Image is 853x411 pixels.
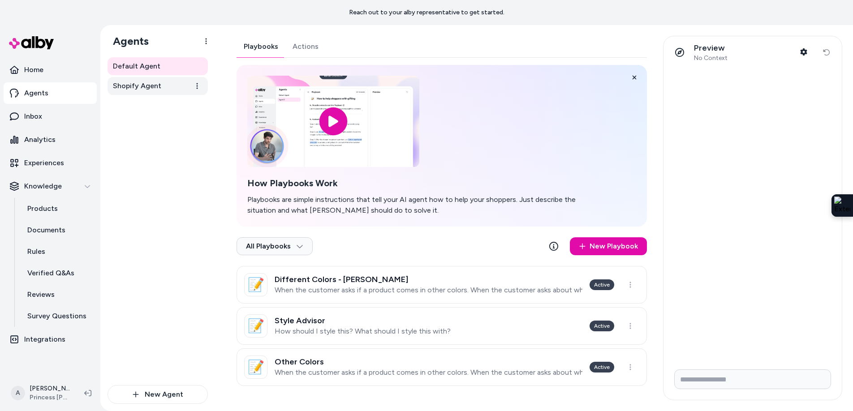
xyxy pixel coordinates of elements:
[834,197,850,214] img: Extension Icon
[11,386,25,400] span: A
[27,311,86,321] p: Survey Questions
[18,305,97,327] a: Survey Questions
[275,275,582,284] h3: Different Colors - [PERSON_NAME]
[18,241,97,262] a: Rules
[694,54,728,62] span: No Context
[27,268,74,278] p: Verified Q&As
[27,203,58,214] p: Products
[275,286,582,295] p: When the customer asks if a product comes in other colors. When the customer asks about what colo...
[106,34,149,48] h1: Agents
[27,289,55,300] p: Reviews
[244,355,267,379] div: 📝
[590,321,614,331] div: Active
[108,385,208,404] button: New Agent
[18,219,97,241] a: Documents
[674,369,831,389] input: Write your prompt here
[244,314,267,338] div: 📝
[24,64,43,75] p: Home
[24,134,56,145] p: Analytics
[108,77,208,95] a: Shopify Agent
[247,194,591,216] p: Playbooks are simple instructions that tell your AI agent how to help your shoppers. Just describ...
[237,266,647,304] a: 📝Different Colors - [PERSON_NAME]When the customer asks if a product comes in other colors. When ...
[18,198,97,219] a: Products
[4,329,97,350] a: Integrations
[9,36,54,49] img: alby Logo
[244,273,267,296] div: 📝
[113,61,160,72] span: Default Agent
[24,111,42,122] p: Inbox
[590,279,614,290] div: Active
[4,59,97,81] a: Home
[590,362,614,372] div: Active
[30,384,70,393] p: [PERSON_NAME]
[275,368,582,377] p: When the customer asks if a product comes in other colors. When the customer asks about what colo...
[4,82,97,104] a: Agents
[18,284,97,305] a: Reviews
[694,43,728,53] p: Preview
[4,152,97,174] a: Experiences
[237,307,647,345] a: 📝Style AdvisorHow should I style this? What should I style this with?Active
[27,246,45,257] p: Rules
[285,36,326,57] button: Actions
[4,129,97,150] a: Analytics
[24,334,65,345] p: Integrations
[246,242,303,251] span: All Playbooks
[237,237,313,255] button: All Playbooks
[275,316,451,325] h3: Style Advisor
[108,57,208,75] a: Default Agent
[275,357,582,366] h3: Other Colors
[113,81,161,91] span: Shopify Agent
[275,327,451,336] p: How should I style this? What should I style this with?
[24,88,48,98] p: Agents
[237,348,647,386] a: 📝Other ColorsWhen the customer asks if a product comes in other colors. When the customer asks ab...
[349,8,504,17] p: Reach out to your alby representative to get started.
[27,225,65,235] p: Documents
[24,158,64,168] p: Experiences
[30,393,70,402] span: Princess [PERSON_NAME] USA
[237,36,285,57] button: Playbooks
[247,178,591,189] h2: How Playbooks Work
[18,262,97,284] a: Verified Q&As
[4,106,97,127] a: Inbox
[24,181,62,192] p: Knowledge
[4,176,97,197] button: Knowledge
[570,237,647,255] a: New Playbook
[5,379,77,407] button: A[PERSON_NAME]Princess [PERSON_NAME] USA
